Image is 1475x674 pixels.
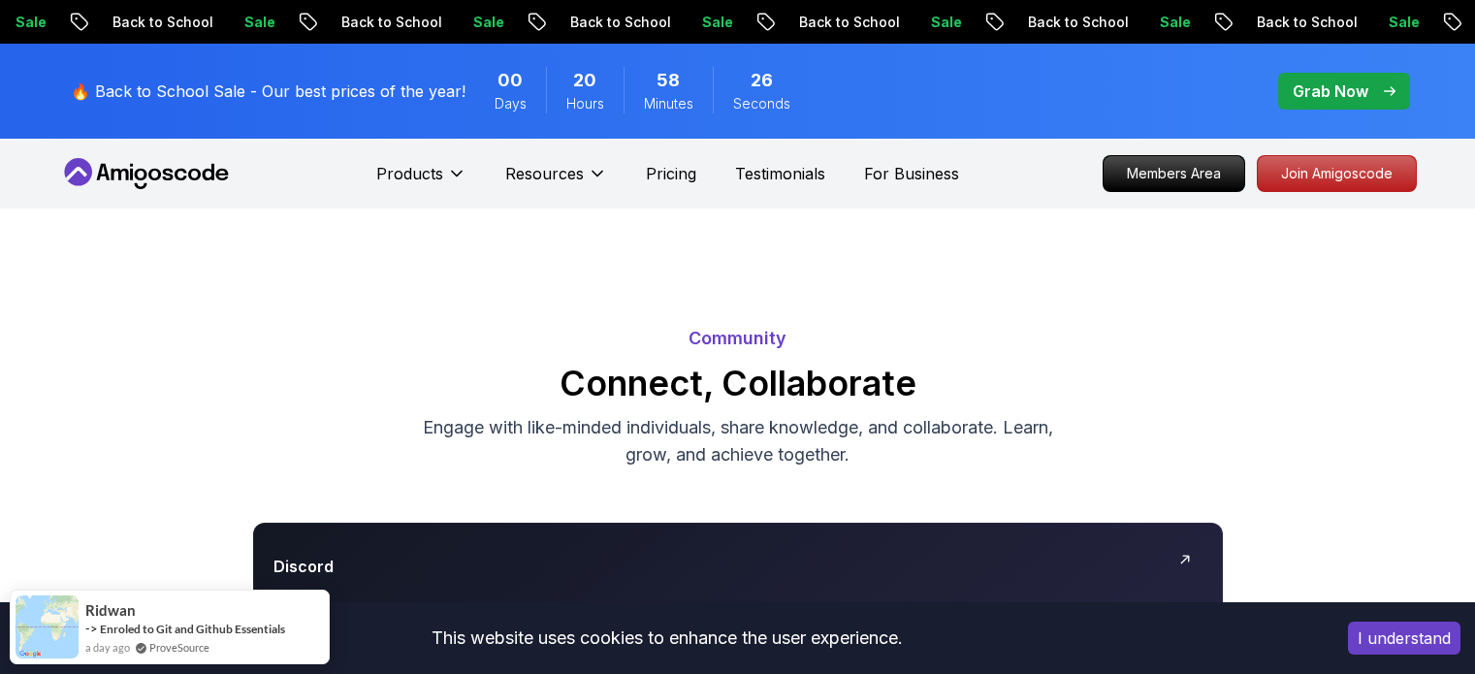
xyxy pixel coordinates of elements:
p: Sale [686,13,748,32]
span: 20 Hours [573,67,596,94]
button: Accept cookies [1348,622,1460,655]
p: Sale [1372,13,1434,32]
span: Days [495,94,527,113]
a: For Business [864,162,959,185]
a: Testimonials [735,162,825,185]
p: Products [376,162,443,185]
h3: Discord [273,555,334,578]
p: Sale [457,13,519,32]
a: Pricing [646,162,696,185]
p: Sale [914,13,977,32]
span: 26 Seconds [751,67,773,94]
span: a day ago [85,639,130,656]
a: Enroled to Git and Github Essentials [100,622,285,636]
button: Resources [505,162,607,201]
h2: Connect, Collaborate [59,364,1417,402]
button: Products [376,162,466,201]
p: Join Amigoscode [1258,156,1416,191]
p: Back to School [1240,13,1372,32]
p: Back to School [1011,13,1143,32]
p: Back to School [554,13,686,32]
a: Members Area [1103,155,1245,192]
p: Sale [1143,13,1205,32]
span: 0 Days [497,67,523,94]
p: 🔥 Back to School Sale - Our best prices of the year! [71,80,465,103]
span: Minutes [644,94,693,113]
p: Back to School [325,13,457,32]
img: provesource social proof notification image [16,595,79,658]
a: Join Amigoscode [1257,155,1417,192]
p: Engage with like-minded individuals, share knowledge, and collaborate. Learn, grow, and achieve t... [412,414,1064,468]
p: Back to School [783,13,914,32]
p: Resources [505,162,584,185]
p: Members Area [1104,156,1244,191]
p: Grab Now [1293,80,1368,103]
span: ridwan [85,602,136,619]
p: Community [59,325,1417,352]
span: 58 Minutes [657,67,680,94]
p: Sale [228,13,290,32]
p: Back to School [96,13,228,32]
span: Hours [566,94,604,113]
span: -> [85,621,98,636]
a: ProveSource [149,641,209,654]
span: Seconds [733,94,790,113]
div: This website uses cookies to enhance the user experience. [15,617,1319,659]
